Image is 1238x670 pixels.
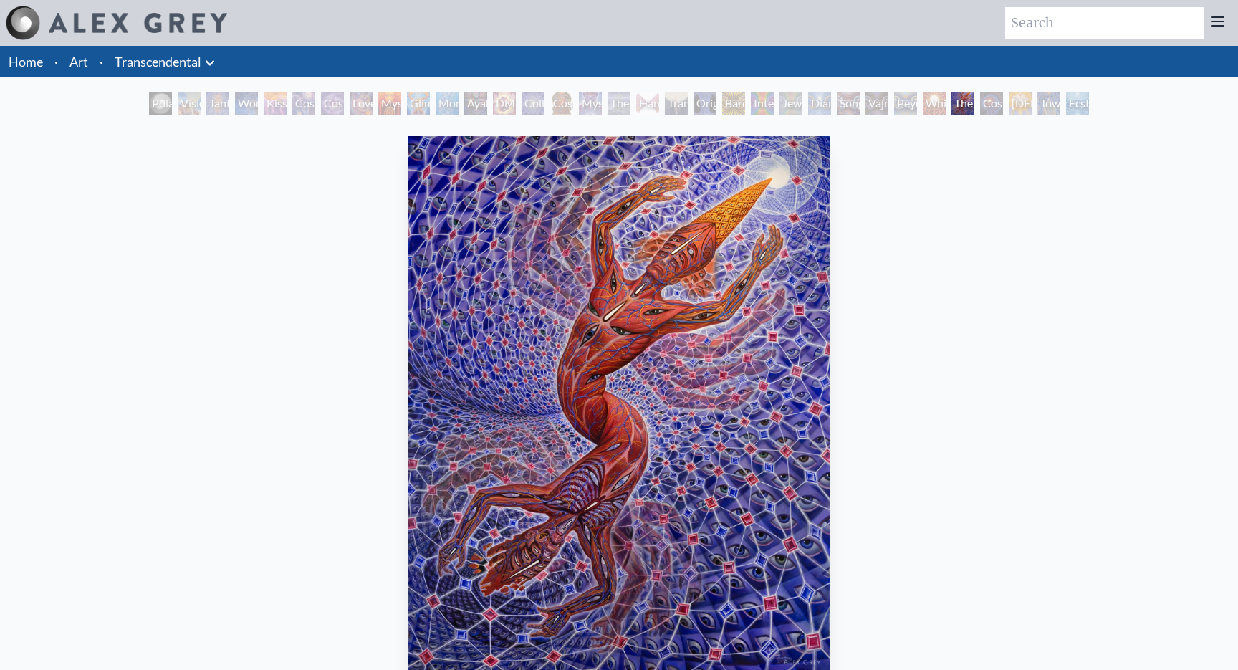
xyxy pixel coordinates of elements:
div: Wonder [235,92,258,115]
div: Theologue [608,92,630,115]
li: · [94,46,109,77]
a: Transcendental [115,52,201,72]
div: The Great Turn [951,92,974,115]
div: White Light [923,92,946,115]
div: Vajra Being [865,92,888,115]
div: Collective Vision [522,92,544,115]
div: Original Face [694,92,716,115]
div: Song of Vajra Being [837,92,860,115]
input: Search [1005,7,1204,39]
div: Peyote Being [894,92,917,115]
div: Cosmic [DEMOGRAPHIC_DATA] [550,92,573,115]
div: Cosmic Artist [321,92,344,115]
div: Ecstasy [1066,92,1089,115]
a: Home [9,54,43,70]
div: Mysteriosa 2 [378,92,401,115]
a: Art [69,52,88,72]
div: Kiss of the [MEDICAL_DATA] [264,92,287,115]
div: Ayahuasca Visitation [464,92,487,115]
div: Cosmic Creativity [292,92,315,115]
div: Mystic Eye [579,92,602,115]
div: Cosmic Consciousness [980,92,1003,115]
div: Toward the One [1037,92,1060,115]
div: Tantra [206,92,229,115]
div: Visionary Origin of Language [178,92,201,115]
div: Polar Unity Spiral [149,92,172,115]
div: Love is a Cosmic Force [350,92,373,115]
li: · [49,46,64,77]
div: [DEMOGRAPHIC_DATA] [1009,92,1032,115]
div: Jewel Being [779,92,802,115]
div: Glimpsing the Empyrean [407,92,430,115]
div: Bardo Being [722,92,745,115]
div: DMT - The Spirit Molecule [493,92,516,115]
div: Interbeing [751,92,774,115]
div: Monochord [436,92,459,115]
div: Transfiguration [665,92,688,115]
div: Hands that See [636,92,659,115]
div: Diamond Being [808,92,831,115]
